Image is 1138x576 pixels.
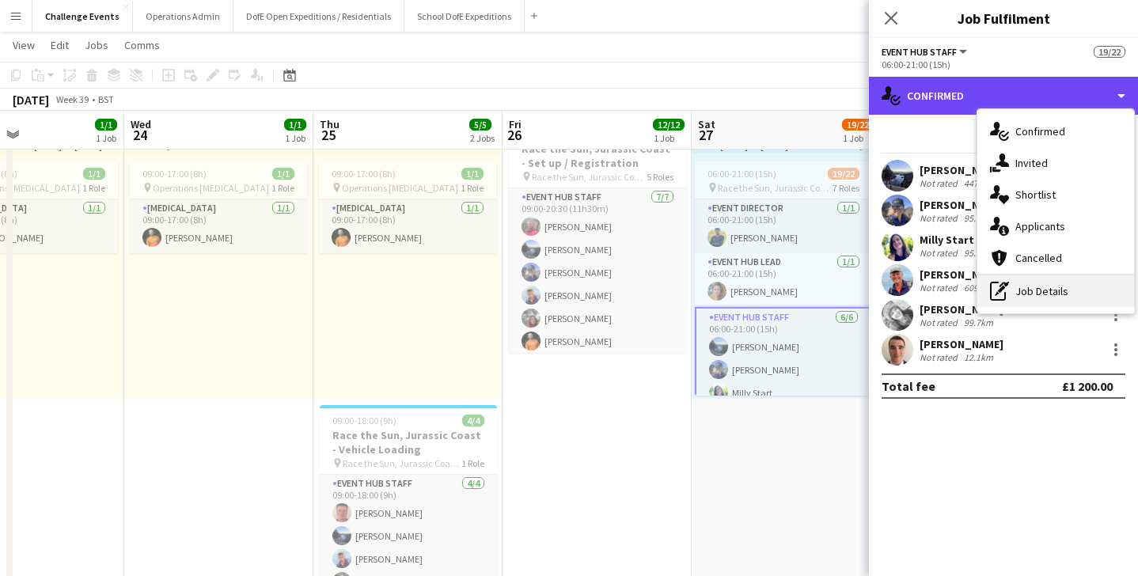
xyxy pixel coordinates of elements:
span: Thu [320,117,340,131]
span: 27 [696,126,715,144]
span: View [13,38,35,52]
span: Operations [MEDICAL_DATA] [342,182,458,194]
span: 7 Roles [833,182,859,194]
a: Jobs [78,35,115,55]
button: School DofE Expeditions [404,1,525,32]
div: [PERSON_NAME] [920,198,1003,212]
span: 1 Role [271,182,294,194]
span: 1/1 [83,168,105,180]
div: 1 Job [285,132,305,144]
span: Operations [MEDICAL_DATA] [153,182,269,194]
div: 2 Jobs [470,132,495,144]
div: 12.1km [961,351,996,363]
div: 1 Job [843,132,873,144]
div: Milly Start [920,233,996,247]
div: Not rated [920,316,961,328]
span: 09:00-17:00 (8h) [142,168,207,180]
span: Shortlist [1015,188,1056,202]
div: [PERSON_NAME] [920,163,1003,177]
span: Race the Sun, Jurassic Coast - Event Day [718,182,833,194]
span: Edit [51,38,69,52]
h3: Race the Sun, Jurassic Coast - Vehicle Loading [320,428,497,457]
span: Race the Sun, Jurassic Coast - Vehicle Loading [343,457,461,469]
div: Confirmed [869,77,1138,115]
div: [PERSON_NAME] [920,267,1003,282]
span: Confirmed [1015,124,1065,138]
app-card-role: [MEDICAL_DATA]1/109:00-17:00 (8h)[PERSON_NAME] [319,199,496,253]
div: [DATE] [13,92,49,108]
span: 09:00-18:00 (9h) [332,415,396,426]
span: Jobs [85,38,108,52]
div: £1 200.00 [1062,378,1113,394]
div: 95.1km [961,212,996,224]
div: Not rated [920,351,961,363]
span: 4/4 [462,415,484,426]
div: Not rated [920,212,961,224]
span: Sat [698,117,715,131]
span: 5 Roles [647,171,673,183]
h3: Job Fulfilment [869,8,1138,28]
div: 06:00-21:00 (15h) [882,59,1125,70]
div: [PERSON_NAME] [920,337,1003,351]
app-job-card: 06:00-21:00 (15h)19/22 Race the Sun, Jurassic Coast - Event Day7 RolesEvent Director1/106:00-21:0... [695,161,872,396]
app-job-card: 09:00-17:00 (8h)1/1 Operations [MEDICAL_DATA]1 Role[MEDICAL_DATA]1/109:00-17:00 (8h)[PERSON_NAME] [319,161,496,253]
app-card-role: Event Director1/106:00-21:00 (15h)[PERSON_NAME] [695,199,872,253]
span: 19/22 [842,119,874,131]
span: Cancelled [1015,251,1062,265]
span: 1/1 [461,168,484,180]
div: Total fee [882,378,935,394]
span: 1 Role [82,182,105,194]
div: 1 Job [96,132,116,144]
span: 1 Role [461,182,484,194]
span: Event Hub Staff [882,46,957,58]
a: View [6,35,41,55]
span: Applicants [1015,219,1065,233]
a: Comms [118,35,166,55]
div: Not rated [920,177,961,189]
span: 26 [506,126,522,144]
span: Wed [131,117,151,131]
div: Not rated [920,247,961,259]
button: DofE Open Expeditions / Residentials [233,1,404,32]
span: Invited [1015,156,1048,170]
span: 06:00-21:00 (15h) [707,168,776,180]
app-card-role: Event Hub Staff6/606:00-21:00 (15h)[PERSON_NAME][PERSON_NAME]Milly Start [695,307,872,479]
span: 25 [317,126,340,144]
div: BST [98,93,114,105]
span: 5/5 [469,119,491,131]
span: 19/22 [1094,46,1125,58]
span: Fri [509,117,522,131]
span: 24 [128,126,151,144]
app-card-role: [MEDICAL_DATA]1/109:00-17:00 (8h)[PERSON_NAME] [130,199,307,253]
span: 1 Role [461,457,484,469]
div: 609.1km [961,282,1001,294]
span: 09:00-17:00 (8h) [332,168,396,180]
app-card-role: Event Hub Staff7/709:00-20:30 (11h30m)[PERSON_NAME][PERSON_NAME][PERSON_NAME][PERSON_NAME][PERSON... [509,188,686,380]
span: 12/12 [653,119,685,131]
span: Race the Sun, Jurassic Coast - Set up / Registration [532,171,647,183]
div: 447.8km [961,177,1001,189]
span: Week 39 [52,93,92,105]
span: 1/1 [95,119,117,131]
app-job-card: 09:00-21:00 (12h)12/12Race the Sun, Jurassic Coast - Set up / Registration Race the Sun, Jurassic... [509,119,686,353]
div: Job Details [977,275,1134,307]
span: Comms [124,38,160,52]
a: Edit [44,35,75,55]
div: 1 Job [654,132,684,144]
div: 99.7km [961,316,996,328]
span: 19/22 [828,168,859,180]
div: Not rated [920,282,961,294]
span: 1/1 [284,119,306,131]
app-job-card: 09:00-17:00 (8h)1/1 Operations [MEDICAL_DATA]1 Role[MEDICAL_DATA]1/109:00-17:00 (8h)[PERSON_NAME] [130,161,307,253]
span: 1/1 [272,168,294,180]
app-card-role: Event Hub Lead1/106:00-21:00 (15h)[PERSON_NAME] [695,253,872,307]
button: Challenge Events [32,1,133,32]
h3: Race the Sun, Jurassic Coast - Set up / Registration [509,142,686,170]
button: Operations Admin [133,1,233,32]
button: Event Hub Staff [882,46,969,58]
div: 95.8km [961,247,996,259]
div: [PERSON_NAME] [920,302,1003,316]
